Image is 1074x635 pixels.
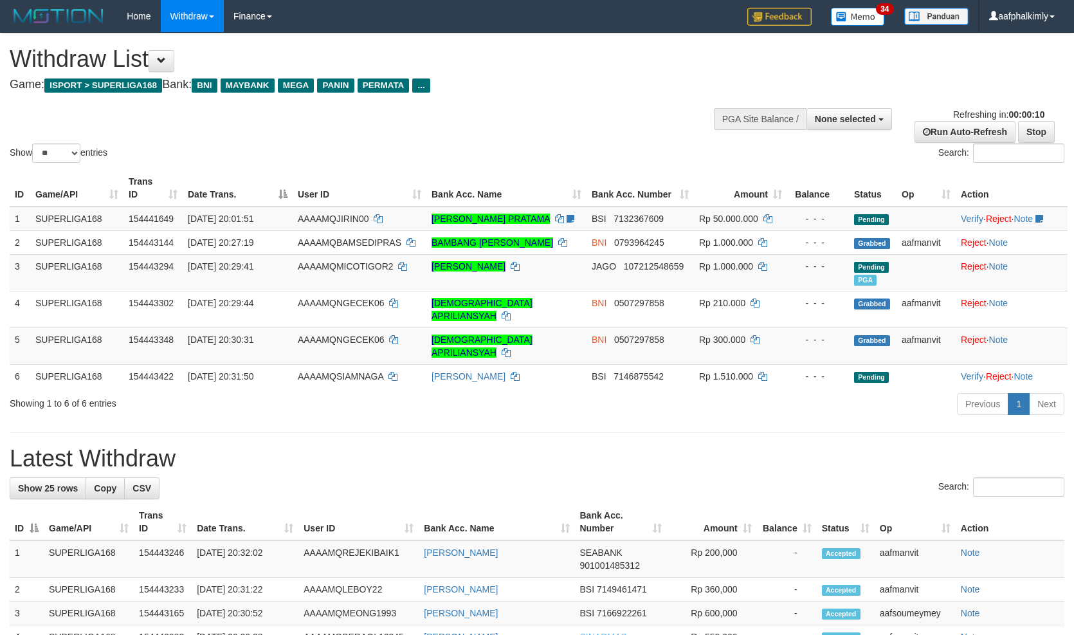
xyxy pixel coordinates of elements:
td: 3 [10,602,44,625]
div: - - - [792,297,844,309]
span: SEABANK [580,548,623,558]
td: SUPERLIGA168 [44,602,134,625]
td: SUPERLIGA168 [30,230,123,254]
th: Game/API: activate to sort column ascending [30,170,123,207]
td: aafmanvit [897,230,956,254]
a: [PERSON_NAME] [424,548,498,558]
td: 154443165 [134,602,192,625]
span: Copy 0793964245 to clipboard [614,237,664,248]
td: [DATE] 20:30:52 [192,602,298,625]
span: Rp 1.000.000 [699,237,753,248]
h1: Latest Withdraw [10,446,1064,472]
td: AAAAMQREJEKIBAIK1 [298,540,419,578]
th: Trans ID: activate to sort column ascending [134,504,192,540]
th: Trans ID: activate to sort column ascending [123,170,183,207]
td: SUPERLIGA168 [30,291,123,327]
span: 154443294 [129,261,174,271]
td: SUPERLIGA168 [44,540,134,578]
span: Pending [854,372,889,383]
span: [DATE] 20:01:51 [188,214,253,224]
th: ID: activate to sort column descending [10,504,44,540]
strong: 00:00:10 [1008,109,1044,120]
td: [DATE] 20:31:22 [192,578,298,602]
span: BSI [580,608,595,618]
span: [DATE] 20:29:41 [188,261,253,271]
td: · [956,327,1068,364]
span: CSV [132,483,151,493]
span: Marked by aafsoumeymey [854,275,877,286]
div: - - - [792,333,844,346]
a: Next [1029,393,1064,415]
td: · [956,291,1068,327]
td: aafmanvit [875,540,956,578]
span: Copy 7146875542 to clipboard [614,371,664,382]
span: Copy [94,483,116,493]
span: Rp 50.000.000 [699,214,758,224]
span: ISPORT > SUPERLIGA168 [44,78,162,93]
td: AAAAMQMEONG1993 [298,602,419,625]
span: PANIN [317,78,354,93]
a: Note [961,608,980,618]
a: Note [989,298,1008,308]
span: AAAAMQNGECEK06 [298,335,385,345]
th: Date Trans.: activate to sort column descending [183,170,293,207]
td: aafmanvit [875,578,956,602]
span: Copy 107212548659 to clipboard [624,261,684,271]
span: Copy 7149461471 to clipboard [597,584,647,594]
label: Search: [938,143,1064,163]
td: SUPERLIGA168 [30,364,123,388]
span: AAAAMQSIAMNAGA [298,371,383,382]
label: Search: [938,477,1064,497]
th: Bank Acc. Name: activate to sort column ascending [426,170,587,207]
a: Verify [961,214,983,224]
img: Button%20Memo.svg [831,8,885,26]
td: - [757,540,817,578]
span: Accepted [822,609,860,620]
a: Reject [961,335,987,345]
span: Copy 7166922261 to clipboard [597,608,647,618]
span: 154443144 [129,237,174,248]
span: None selected [815,114,876,124]
a: BAMBANG [PERSON_NAME] [432,237,553,248]
td: 2 [10,230,30,254]
a: CSV [124,477,159,499]
span: [DATE] 20:31:50 [188,371,253,382]
div: Showing 1 to 6 of 6 entries [10,392,438,410]
label: Show entries [10,143,107,163]
a: [PERSON_NAME] [424,608,498,618]
span: Grabbed [854,238,890,249]
th: ID [10,170,30,207]
span: BNI [592,298,606,308]
th: Date Trans.: activate to sort column ascending [192,504,298,540]
td: · [956,230,1068,254]
td: Rp 200,000 [667,540,757,578]
td: SUPERLIGA168 [30,207,123,231]
span: 154443302 [129,298,174,308]
img: panduan.png [904,8,969,25]
span: Refreshing in: [953,109,1044,120]
th: Op: activate to sort column ascending [875,504,956,540]
td: 154443246 [134,540,192,578]
select: Showentries [32,143,80,163]
td: aafmanvit [897,291,956,327]
div: - - - [792,260,844,273]
a: Note [989,261,1008,271]
td: 5 [10,327,30,364]
img: Feedback.jpg [747,8,812,26]
a: Run Auto-Refresh [915,121,1015,143]
th: Action [956,170,1068,207]
span: Copy 0507297858 to clipboard [614,298,664,308]
td: SUPERLIGA168 [30,254,123,291]
a: Reject [961,261,987,271]
a: [PERSON_NAME] [432,261,505,271]
span: BNI [592,237,606,248]
td: 1 [10,540,44,578]
span: BSI [592,371,606,382]
span: AAAAMQNGECEK06 [298,298,385,308]
span: Accepted [822,548,860,559]
span: Show 25 rows [18,483,78,493]
h4: Game: Bank: [10,78,703,91]
span: 154443422 [129,371,174,382]
td: AAAAMQLEBOY22 [298,578,419,602]
td: [DATE] 20:32:02 [192,540,298,578]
